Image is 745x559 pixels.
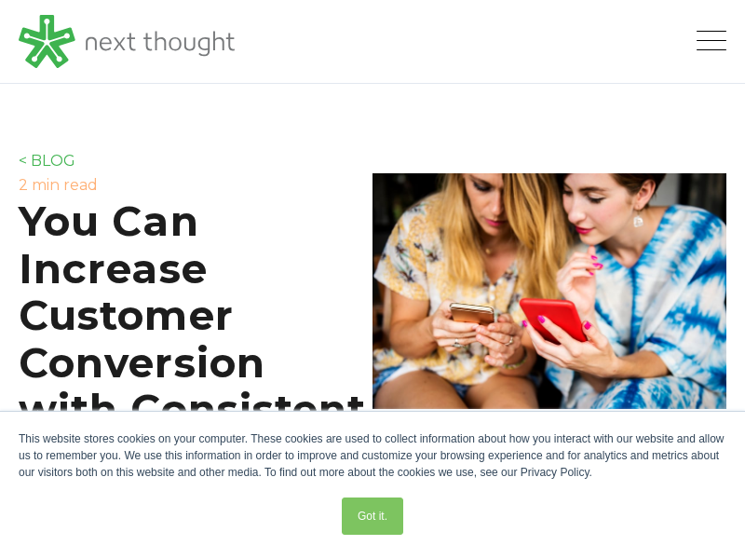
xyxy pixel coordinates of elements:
[19,176,98,194] label: 2 min read
[342,498,403,535] a: Got it.
[19,15,235,69] img: LG - NextThought Logo
[19,430,726,481] div: This website stores cookies on your computer. These cookies are used to collect information about...
[19,152,75,170] a: < BLOG
[19,198,372,527] h1: You Can Increase Customer Conversion with Consistent Messaging— Here's How
[697,31,726,53] button: Open Mobile Menu
[372,173,726,409] img: pexels-photo-618544.jpeg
